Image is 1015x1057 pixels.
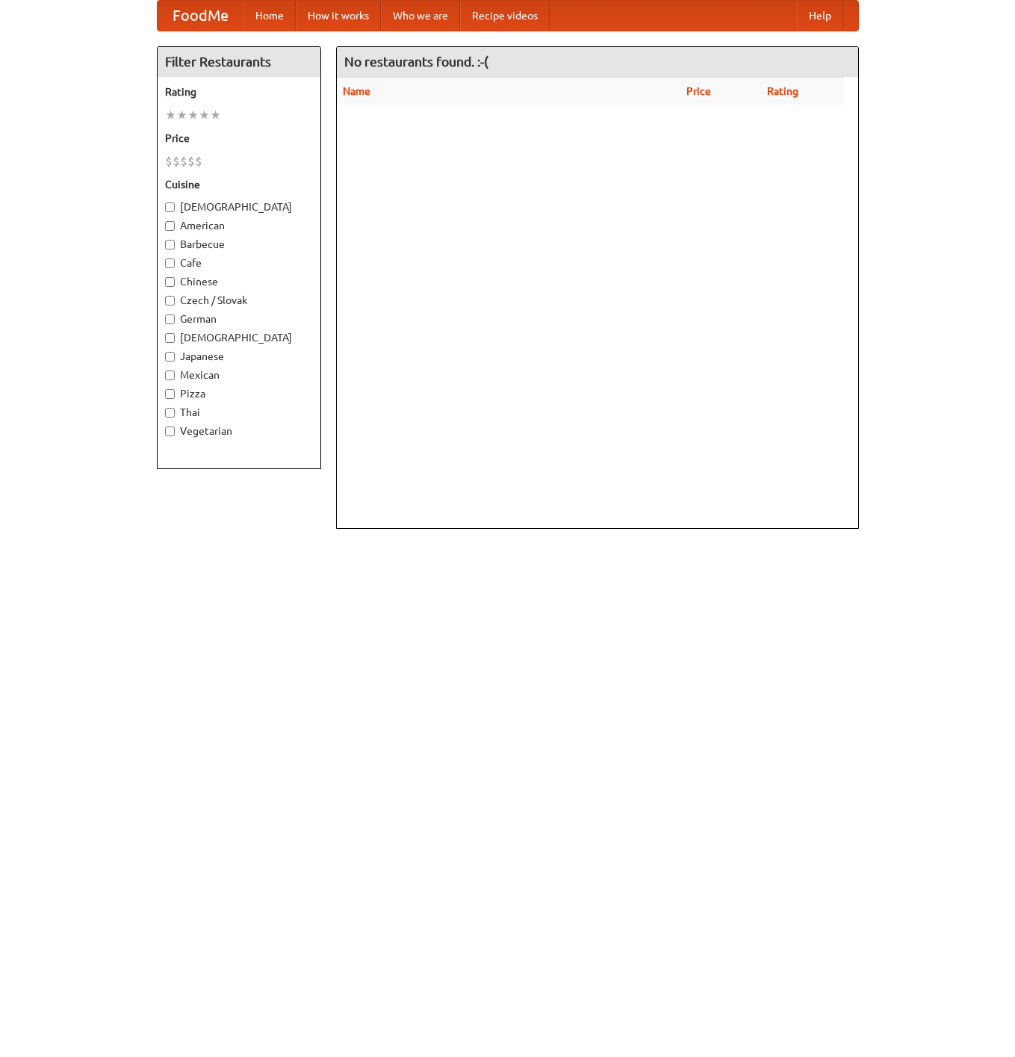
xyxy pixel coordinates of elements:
[797,1,843,31] a: Help
[165,408,175,418] input: Thai
[460,1,550,31] a: Recipe videos
[158,1,243,31] a: FoodMe
[165,237,313,252] label: Barbecue
[165,314,175,324] input: German
[165,107,176,123] li: ★
[381,1,460,31] a: Who we are
[165,255,313,270] label: Cafe
[165,199,313,214] label: [DEMOGRAPHIC_DATA]
[165,202,175,212] input: [DEMOGRAPHIC_DATA]
[199,107,210,123] li: ★
[165,240,175,249] input: Barbecue
[165,258,175,268] input: Cafe
[767,85,798,97] a: Rating
[165,311,313,326] label: German
[686,85,711,97] a: Price
[343,85,370,97] a: Name
[195,153,202,170] li: $
[165,386,313,401] label: Pizza
[243,1,296,31] a: Home
[176,107,187,123] li: ★
[165,368,313,382] label: Mexican
[158,47,320,77] h4: Filter Restaurants
[187,107,199,123] li: ★
[165,333,175,343] input: [DEMOGRAPHIC_DATA]
[165,371,175,380] input: Mexican
[165,296,175,306] input: Czech / Slovak
[165,405,313,420] label: Thai
[165,349,313,364] label: Japanese
[165,293,313,308] label: Czech / Slovak
[344,55,488,69] ng-pluralize: No restaurants found. :-(
[165,84,313,99] h5: Rating
[180,153,187,170] li: $
[165,218,313,233] label: American
[173,153,180,170] li: $
[165,177,313,192] h5: Cuisine
[165,330,313,345] label: [DEMOGRAPHIC_DATA]
[165,427,175,436] input: Vegetarian
[165,131,313,146] h5: Price
[210,107,221,123] li: ★
[165,277,175,287] input: Chinese
[165,389,175,399] input: Pizza
[296,1,381,31] a: How it works
[165,274,313,289] label: Chinese
[165,153,173,170] li: $
[165,221,175,231] input: American
[187,153,195,170] li: $
[165,352,175,362] input: Japanese
[165,424,313,438] label: Vegetarian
